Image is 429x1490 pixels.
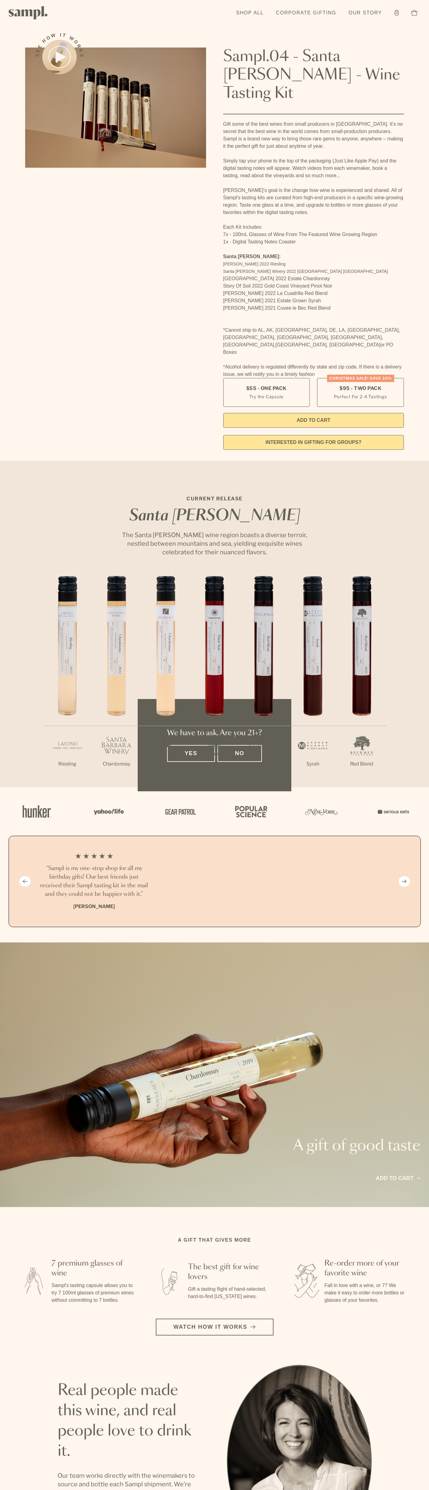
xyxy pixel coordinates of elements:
a: interested in gifting for groups? [223,435,404,450]
img: Sampl.04 - Santa Barbara - Wine Tasting Kit [25,48,206,168]
li: 2 / 7 [92,576,141,787]
li: 5 / 7 [239,576,288,787]
a: Corporate Gifting [273,6,339,20]
b: [PERSON_NAME] [73,904,115,909]
li: 1 / 7 [43,576,92,787]
button: Previous slide [19,876,31,887]
button: See how it works [42,40,77,74]
a: Add to cart [376,1174,420,1182]
li: 7 / 7 [337,576,386,787]
small: Perfect For 2-4 Tastings [334,393,387,400]
h3: “Sampl is my one-stop shop for all my birthday gifts! Our best friends just received their Sampl ... [39,864,149,899]
p: Chardonnay [141,760,190,768]
li: 3 / 7 [141,576,190,787]
p: Riesling [43,760,92,768]
li: 6 / 7 [288,576,337,787]
p: A gift of good taste [237,1139,420,1153]
button: Next slide [399,876,410,887]
span: $55 - One Pack [246,385,287,392]
span: $95 - Two Pack [339,385,381,392]
p: Red Blend [337,760,386,768]
p: Syrah [288,760,337,768]
img: Sampl logo [9,6,48,19]
div: Christmas SALE! Save 20% [327,375,394,382]
a: Our Story [346,6,385,20]
li: 4 / 7 [190,576,239,787]
button: Add to Cart [223,413,404,428]
li: 1 / 4 [39,848,149,915]
a: Shop All [233,6,267,20]
p: Red Blend [239,760,288,768]
small: Try the Capsule [249,393,283,400]
p: Pinot Noir [190,760,239,768]
p: Chardonnay [92,760,141,768]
